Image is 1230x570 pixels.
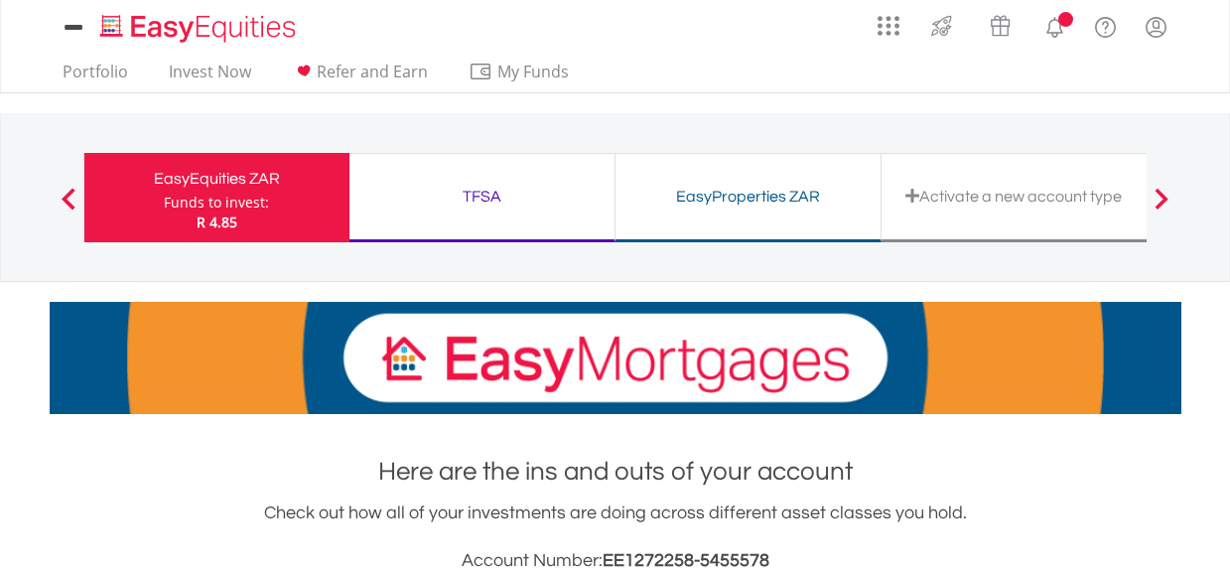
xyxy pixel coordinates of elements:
a: Vouchers [971,5,1029,42]
a: Home page [92,5,304,45]
a: My Profile [1131,5,1181,49]
img: grid-menu-icon.svg [878,15,899,37]
span: EE1272258-5455578 [603,551,769,570]
a: Notifications [1029,5,1080,45]
div: EasyEquities ZAR [96,165,338,193]
span: Refer and Earn [317,61,428,82]
span: My Funds [469,59,599,84]
h1: Here are the ins and outs of your account [50,454,1181,490]
span: R 4.85 [197,213,237,231]
a: Invest Now [161,62,259,92]
div: Funds to invest: [164,193,269,213]
img: vouchers-v2.svg [984,10,1017,42]
div: EasyProperties ZAR [627,183,869,211]
img: EasyEquities_Logo.png [96,12,304,45]
div: Activate a new account type [893,183,1135,211]
img: EasyMortage Promotion Banner [50,302,1181,414]
a: AppsGrid [865,5,912,37]
div: TFSA [361,183,603,211]
a: Refer and Earn [284,62,436,92]
a: Portfolio [55,62,136,92]
a: FAQ's and Support [1080,5,1131,45]
img: thrive-v2.svg [925,10,958,42]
